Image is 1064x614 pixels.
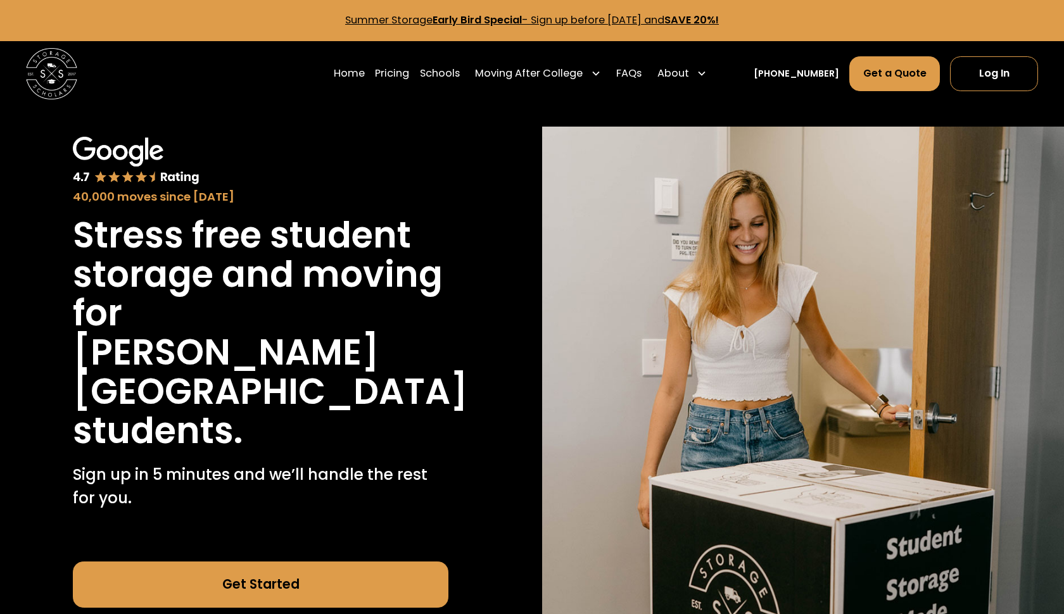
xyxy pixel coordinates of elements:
[657,66,689,81] div: About
[73,137,199,185] img: Google 4.7 star rating
[475,66,583,81] div: Moving After College
[73,561,448,608] a: Get Started
[73,463,448,510] p: Sign up in 5 minutes and we’ll handle the rest for you.
[345,13,719,27] a: Summer StorageEarly Bird Special- Sign up before [DATE] andSAVE 20%!
[26,48,78,100] a: home
[470,56,606,92] div: Moving After College
[73,411,243,451] h1: students.
[950,56,1038,91] a: Log In
[616,56,642,92] a: FAQs
[334,56,365,92] a: Home
[73,216,448,333] h1: Stress free student storage and moving for
[652,56,712,92] div: About
[73,333,468,411] h1: [PERSON_NAME][GEOGRAPHIC_DATA]
[73,188,448,206] div: 40,000 moves since [DATE]
[433,13,522,27] strong: Early Bird Special
[754,67,839,80] a: [PHONE_NUMBER]
[664,13,719,27] strong: SAVE 20%!
[26,48,78,100] img: Storage Scholars main logo
[375,56,409,92] a: Pricing
[420,56,460,92] a: Schools
[849,56,940,91] a: Get a Quote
